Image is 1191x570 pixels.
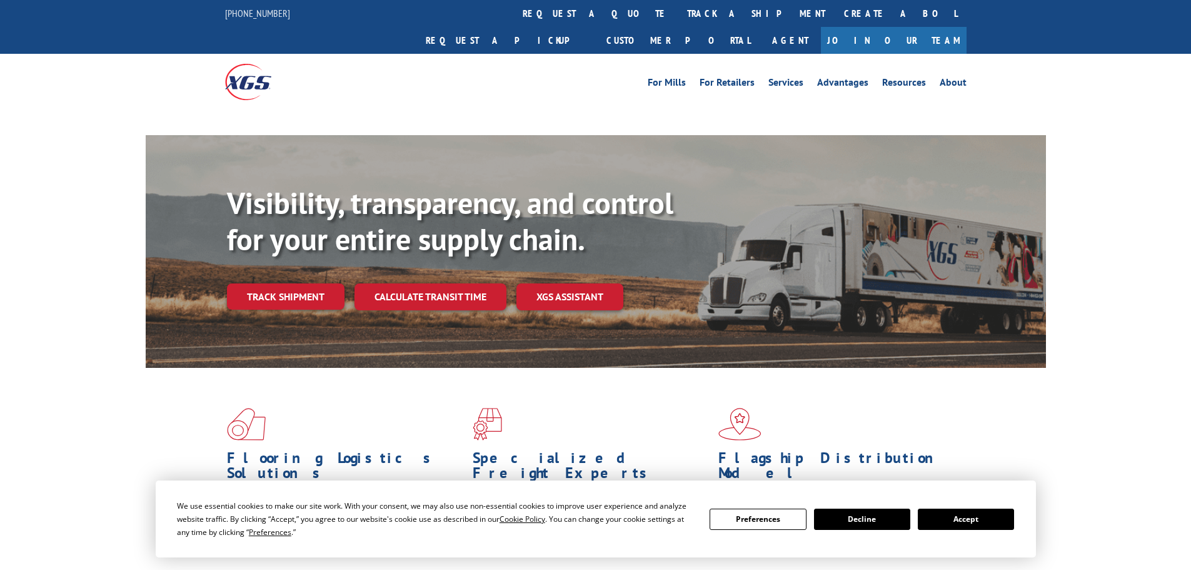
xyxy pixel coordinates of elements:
[227,450,463,487] h1: Flooring Logistics Solutions
[700,78,755,91] a: For Retailers
[940,78,967,91] a: About
[156,481,1036,557] div: Cookie Consent Prompt
[227,408,266,440] img: xgs-icon-total-supply-chain-intelligence-red
[416,27,597,54] a: Request a pickup
[597,27,760,54] a: Customer Portal
[249,527,291,537] span: Preferences
[918,509,1014,530] button: Accept
[718,408,761,440] img: xgs-icon-flagship-distribution-model-red
[760,27,821,54] a: Agent
[516,283,623,310] a: XGS ASSISTANT
[500,514,545,524] span: Cookie Policy
[814,509,910,530] button: Decline
[710,509,806,530] button: Preferences
[473,450,709,487] h1: Specialized Freight Experts
[648,78,686,91] a: For Mills
[882,78,926,91] a: Resources
[354,283,506,310] a: Calculate transit time
[225,7,290,19] a: [PHONE_NUMBER]
[227,283,344,310] a: Track shipment
[718,450,955,487] h1: Flagship Distribution Model
[473,408,502,440] img: xgs-icon-focused-on-flooring-red
[227,183,673,258] b: Visibility, transparency, and control for your entire supply chain.
[768,78,803,91] a: Services
[817,78,868,91] a: Advantages
[821,27,967,54] a: Join Our Team
[177,499,695,539] div: We use essential cookies to make our site work. With your consent, we may also use non-essential ...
